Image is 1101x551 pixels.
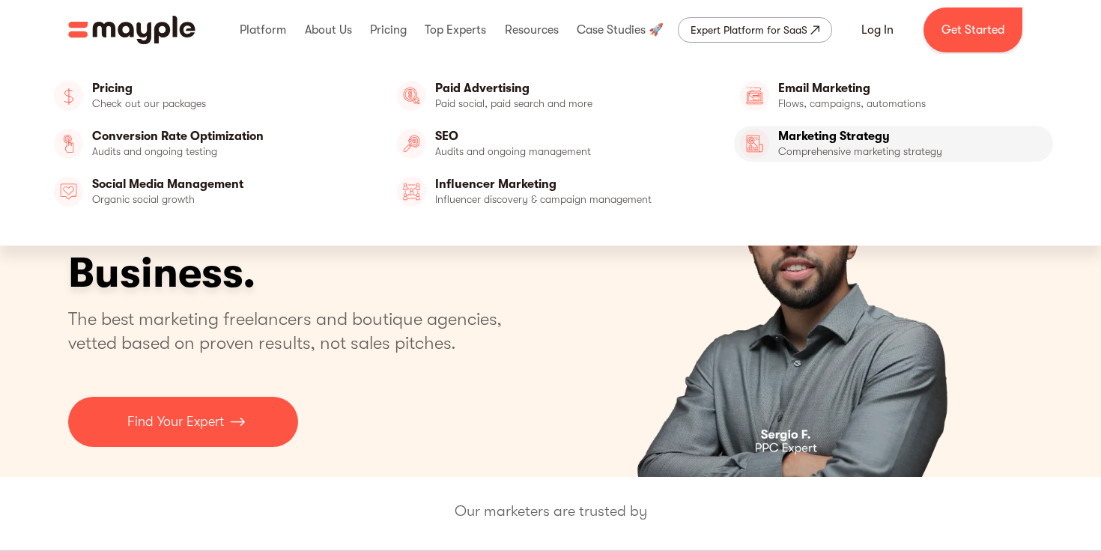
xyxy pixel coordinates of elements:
[565,60,1033,477] div: carousel
[678,17,832,43] a: Expert Platform for SaaS
[68,16,195,44] img: Mayple logo
[68,397,298,447] a: Find Your Expert
[691,21,807,39] div: Expert Platform for SaaS
[831,377,1101,551] iframe: Chat Widget
[127,412,224,432] p: Find Your Expert
[68,16,195,44] a: home
[421,6,490,54] div: Top Experts
[501,6,562,54] div: Resources
[843,12,912,48] a: Log In
[301,6,356,54] div: About Us
[923,7,1022,52] a: Get Started
[366,6,410,54] div: Pricing
[236,6,290,54] div: Platform
[68,307,520,355] p: The best marketing freelancers and boutique agencies, vetted based on proven results, not sales p...
[565,60,1033,477] div: 1 of 4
